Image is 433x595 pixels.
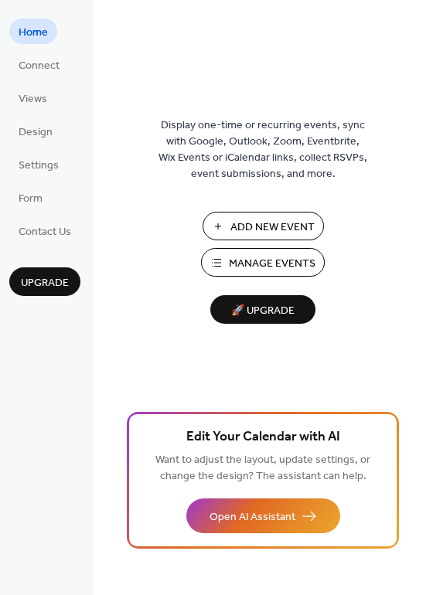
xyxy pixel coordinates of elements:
[9,267,80,296] button: Upgrade
[9,185,52,210] a: Form
[203,212,324,240] button: Add New Event
[19,58,60,74] span: Connect
[186,498,340,533] button: Open AI Assistant
[229,256,315,272] span: Manage Events
[19,91,47,107] span: Views
[210,509,295,525] span: Open AI Assistant
[9,19,57,44] a: Home
[210,295,315,324] button: 🚀 Upgrade
[19,124,53,141] span: Design
[220,301,306,321] span: 🚀 Upgrade
[155,450,370,487] span: Want to adjust the layout, update settings, or change the design? The assistant can help.
[19,158,59,174] span: Settings
[9,151,68,177] a: Settings
[19,25,48,41] span: Home
[9,118,62,144] a: Design
[230,219,315,236] span: Add New Event
[19,224,71,240] span: Contact Us
[201,248,325,277] button: Manage Events
[9,52,69,77] a: Connect
[159,117,367,182] span: Display one-time or recurring events, sync with Google, Outlook, Zoom, Eventbrite, Wix Events or ...
[9,85,56,110] a: Views
[9,218,80,243] a: Contact Us
[186,427,340,448] span: Edit Your Calendar with AI
[19,191,43,207] span: Form
[21,275,69,291] span: Upgrade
